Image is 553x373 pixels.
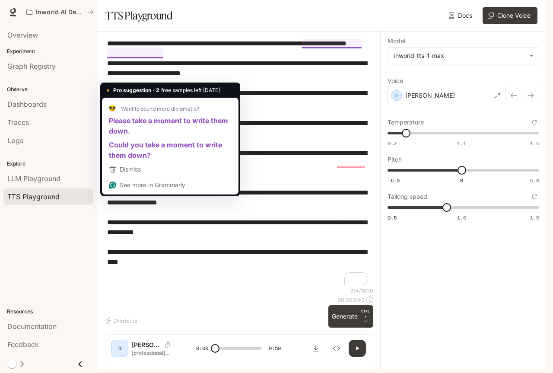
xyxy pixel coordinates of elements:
button: Reset to default [530,192,539,201]
p: Voice [388,78,403,84]
span: 5.0 [530,177,539,184]
span: 0.5 [388,214,397,221]
p: [professional] These answers define your personal mission. Take a moment to write them down. [war... [132,349,175,357]
span: 0.7 [388,140,397,147]
p: Pitch [388,156,402,163]
p: $ 0.009140 [337,296,365,303]
textarea: To enrich screen reader interactions, please activate Accessibility in Grammarly extension settings [107,38,370,287]
p: ⏎ [361,309,370,324]
div: inworld-tts-1-max [388,48,539,64]
button: All workspaces [22,3,98,21]
span: 0 [460,177,463,184]
button: Inspect [328,340,345,357]
button: Clone Voice [483,7,537,24]
span: 1.5 [530,214,539,221]
button: GenerateCTRL +⏎ [328,305,373,328]
p: 914 / 1000 [350,287,373,294]
p: [PERSON_NAME] [132,341,162,349]
span: 0:50 [269,344,281,353]
div: D [113,341,127,355]
a: Docs [447,7,476,24]
span: -5.0 [388,177,400,184]
h1: TTS Playground [105,7,172,24]
button: Copy Voice ID [162,342,174,347]
span: 1.1 [457,140,466,147]
p: [PERSON_NAME] [405,91,455,100]
span: 1.0 [457,214,466,221]
p: CTRL + [361,309,370,319]
p: Model [388,38,405,44]
span: 0:00 [196,344,208,353]
p: Inworld AI Demos [36,9,84,16]
div: inworld-tts-1-max [394,51,525,60]
button: Download audio [307,340,324,357]
button: Reset to default [530,118,539,127]
p: Talking speed [388,194,427,200]
span: 1.5 [530,140,539,147]
p: Temperature [388,119,424,125]
button: Shortcuts [104,314,140,328]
